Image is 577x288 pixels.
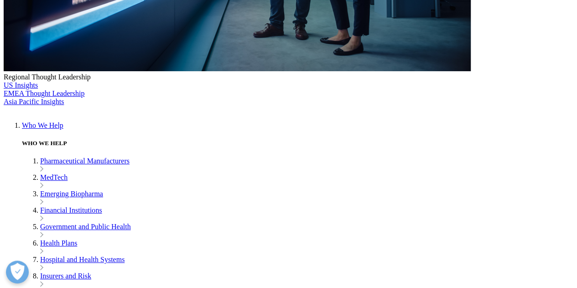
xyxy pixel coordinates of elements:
[40,256,125,263] a: Hospital and Health Systems
[40,239,77,247] a: Health Plans
[22,140,573,147] h5: WHO WE HELP
[40,206,102,214] a: Financial Institutions
[22,121,63,129] a: Who We Help
[40,272,91,280] a: Insurers and Risk
[4,81,38,89] a: US Insights
[40,190,103,198] a: Emerging Biopharma
[4,98,64,105] a: Asia Pacific Insights
[6,261,29,283] button: Open Preferences
[4,73,573,81] div: Regional Thought Leadership
[40,223,131,230] a: Government and Public Health
[40,173,68,181] a: MedTech
[4,89,84,97] a: EMEA Thought Leadership
[40,157,130,165] a: Pharmaceutical Manufacturers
